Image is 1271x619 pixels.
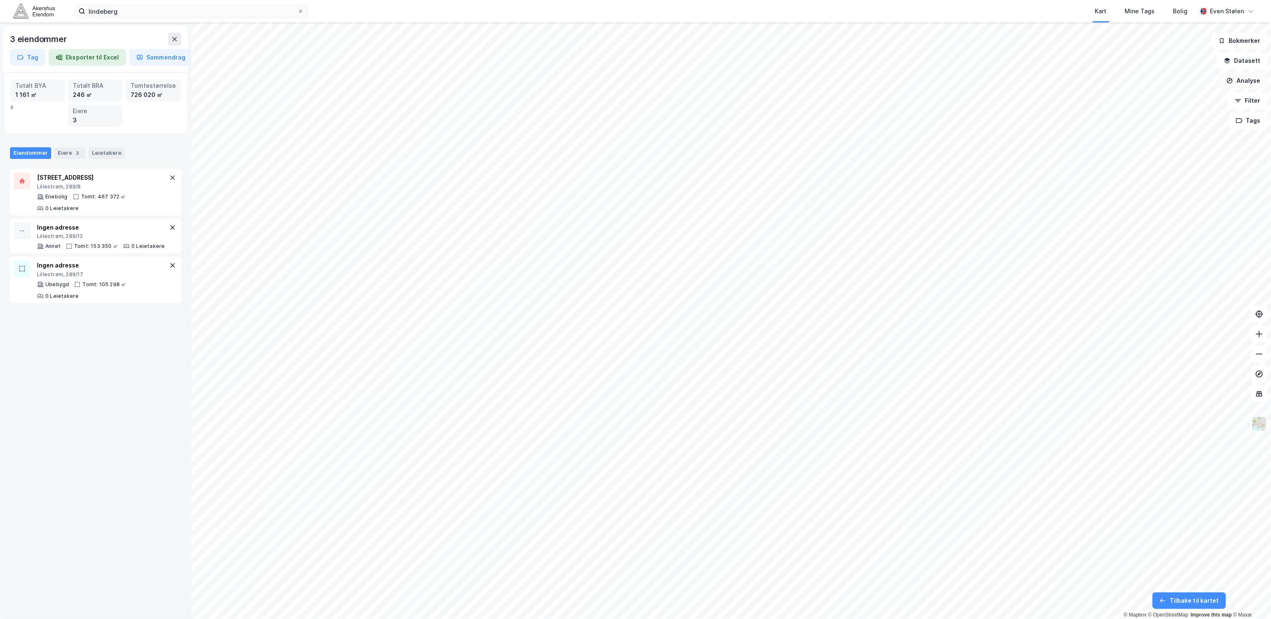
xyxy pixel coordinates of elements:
button: Eksporter til Excel [49,49,126,66]
button: Filter [1228,92,1268,109]
div: 0 [10,79,181,127]
div: Ubebygd [45,281,69,288]
div: Even Stølen [1210,6,1244,16]
div: 3 [74,149,82,157]
div: Tomt: 153 350 ㎡ [74,243,118,250]
button: Sammendrag [129,49,193,66]
div: Tomt: 467 372 ㎡ [81,193,126,200]
div: 1 161 ㎡ [15,90,60,99]
div: Tomt: 105 298 ㎡ [82,281,126,288]
a: Mapbox [1124,612,1147,618]
button: Analyse [1219,72,1268,89]
img: akershus-eiendom-logo.9091f326c980b4bce74ccdd9f866810c.svg [13,4,55,18]
div: Kontrollprogram for chat [1229,579,1271,619]
input: Søk på adresse, matrikkel, gårdeiere, leietakere eller personer [85,5,297,17]
iframe: Chat Widget [1229,579,1271,619]
div: 0 Leietakere [45,205,79,212]
div: Mine Tags [1125,6,1155,16]
button: Datasett [1217,52,1268,69]
div: Eiendommer [10,147,51,159]
div: 246 ㎡ [73,90,118,99]
div: Totalt BRA [73,81,118,90]
div: 3 eiendommer [10,32,69,46]
div: Eiere [54,147,85,159]
div: Enebolig [45,193,68,200]
button: Tag [10,49,45,66]
div: [STREET_ADDRESS] [37,173,168,183]
div: Kart [1095,6,1107,16]
div: Lillestrøm, 289/8 [37,183,168,190]
div: Tomtestørrelse [131,81,176,90]
div: Lillestrøm, 289/17 [37,271,168,278]
div: Ingen adresse [37,223,165,233]
div: Leietakere [89,147,125,159]
div: Annet [45,243,61,250]
div: Eiere [73,106,118,116]
img: Z [1251,416,1267,432]
div: 0 Leietakere [45,293,79,300]
a: Improve this map [1191,612,1232,618]
div: Totalt BYA [15,81,60,90]
div: Ingen adresse [37,260,168,270]
a: OpenStreetMap [1148,612,1189,618]
button: Bokmerker [1212,32,1268,49]
button: Tilbake til kartet [1153,592,1226,609]
div: Lillestrøm, 289/12 [37,233,165,240]
div: 0 Leietakere [131,243,165,250]
div: 726 020 ㎡ [131,90,176,99]
button: Tags [1229,112,1268,129]
div: 3 [73,116,118,125]
div: Bolig [1173,6,1188,16]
